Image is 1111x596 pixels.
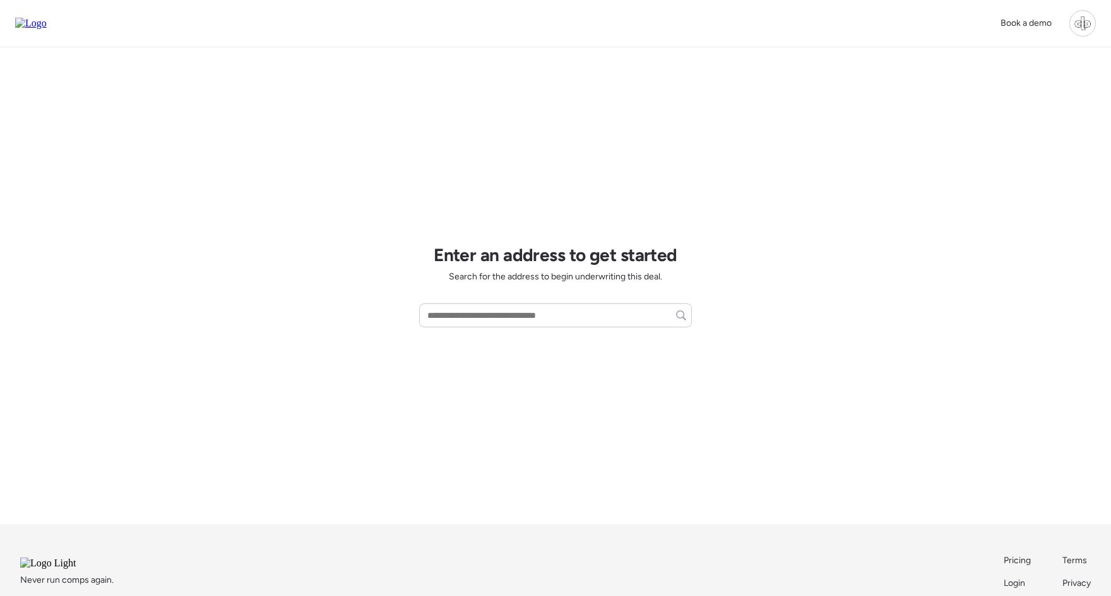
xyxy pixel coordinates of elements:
span: Privacy [1062,578,1091,588]
span: Pricing [1004,555,1031,566]
a: Pricing [1004,554,1032,567]
img: Logo Light [20,558,110,569]
a: Login [1004,577,1032,590]
span: Terms [1062,555,1087,566]
span: Never run comps again. [20,574,114,587]
span: Login [1004,578,1025,588]
a: Privacy [1062,577,1091,590]
span: Book a demo [1001,18,1052,28]
a: Terms [1062,554,1091,567]
h1: Enter an address to get started [434,244,677,266]
img: Logo [15,18,47,29]
span: Search for the address to begin underwriting this deal. [449,271,662,283]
